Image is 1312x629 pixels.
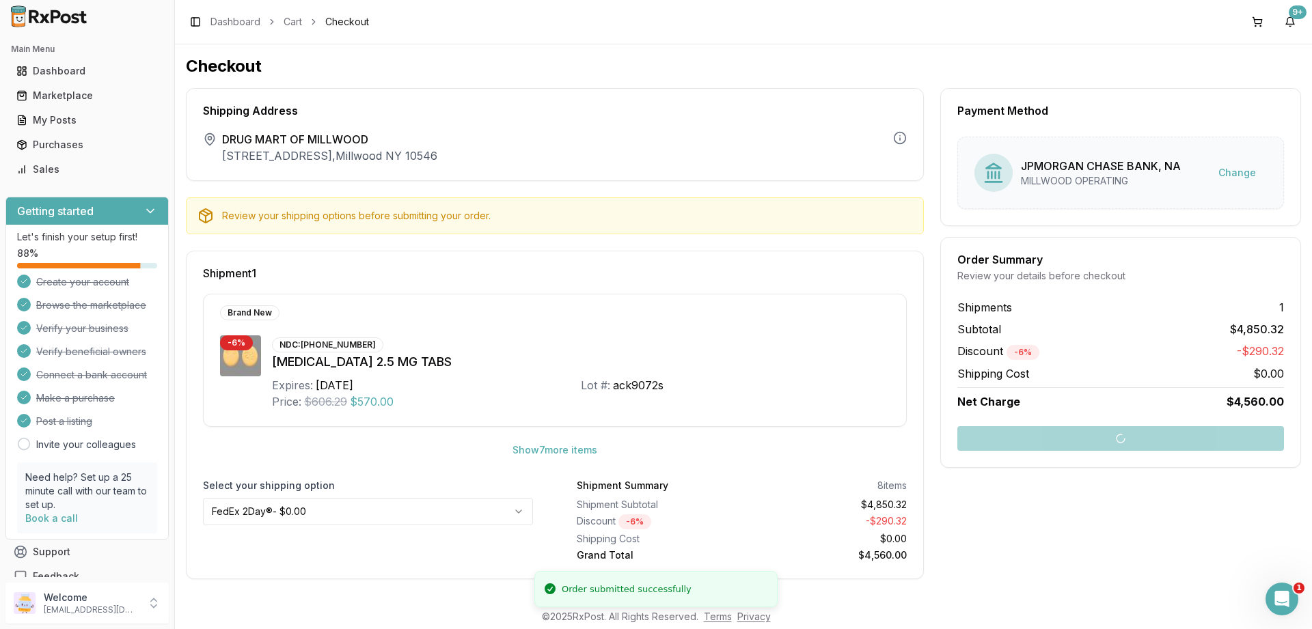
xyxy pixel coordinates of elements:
[737,611,771,622] a: Privacy
[957,269,1284,283] div: Review your details before checkout
[577,514,737,529] div: Discount
[5,158,169,180] button: Sales
[1227,393,1284,410] span: $4,560.00
[704,611,732,622] a: Terms
[877,479,907,492] div: 8 items
[11,132,163,157] a: Purchases
[1021,174,1181,188] div: MILLWOOD OPERATING
[5,60,169,82] button: Dashboard
[748,548,907,562] div: $4,560.00
[220,335,261,376] img: Eliquis 2.5 MG TABS
[5,134,169,156] button: Purchases
[5,540,169,564] button: Support
[272,393,301,410] div: Price:
[33,570,79,583] span: Feedback
[957,344,1039,358] span: Discount
[210,15,369,29] nav: breadcrumb
[502,438,608,462] button: Show7more items
[613,377,664,393] div: ack9072s
[11,83,163,108] a: Marketplace
[44,604,139,615] p: [EMAIL_ADDRESS][DOMAIN_NAME]
[220,335,253,350] div: - 6 %
[5,85,169,107] button: Marketplace
[304,393,347,410] span: $606.29
[36,298,146,312] span: Browse the marketplace
[1021,158,1181,174] div: JPMORGAN CHASE BANK, NA
[203,479,533,492] label: Select your shipping option
[957,105,1284,116] div: Payment Method
[581,377,610,393] div: Lot #:
[1230,321,1284,337] span: $4,850.32
[17,203,94,219] h3: Getting started
[577,532,737,546] div: Shipping Cost
[11,157,163,182] a: Sales
[203,105,907,116] div: Shipping Address
[748,532,907,546] div: $0.00
[11,108,163,132] a: My Posts
[748,498,907,512] div: $4,850.32
[25,471,149,512] p: Need help? Set up a 25 minute call with our team to set up.
[16,89,158,102] div: Marketplace
[11,44,163,55] h2: Main Menu
[220,305,279,320] div: Brand New
[957,395,1020,408] span: Net Charge
[957,299,1012,316] span: Shipments
[14,592,36,614] img: User avatar
[577,498,737,512] div: Shipment Subtotal
[5,564,169,589] button: Feedback
[17,247,38,260] span: 88 %
[36,275,129,289] span: Create your account
[16,64,158,78] div: Dashboard
[350,393,394,410] span: $570.00
[36,415,92,428] span: Post a listing
[36,438,136,451] a: Invite your colleagues
[577,548,737,562] div: Grand Total
[284,15,302,29] a: Cart
[1253,365,1284,382] span: $0.00
[222,148,437,164] p: [STREET_ADDRESS] , Millwood NY 10546
[1237,343,1284,360] span: -$290.32
[17,230,157,244] p: Let's finish your setup first!
[44,591,139,604] p: Welcome
[25,512,78,524] a: Book a call
[36,368,147,382] span: Connect a bank account
[957,321,1001,337] span: Subtotal
[1266,583,1298,615] iframe: Intercom live chat
[1279,299,1284,316] span: 1
[5,109,169,131] button: My Posts
[203,268,256,279] span: Shipment 1
[272,337,383,352] div: NDC: [PHONE_NUMBER]
[36,345,146,359] span: Verify beneficial owners
[272,377,313,393] div: Expires:
[36,391,115,405] span: Make a purchase
[11,59,163,83] a: Dashboard
[16,138,158,152] div: Purchases
[1279,11,1301,33] button: 9+
[272,352,890,372] div: [MEDICAL_DATA] 2.5 MG TABS
[562,583,692,596] div: Order submitted successfully
[325,15,369,29] span: Checkout
[316,377,353,393] div: [DATE]
[748,514,907,529] div: - $290.32
[957,365,1029,382] span: Shipping Cost
[5,5,93,27] img: RxPost Logo
[222,209,912,223] div: Review your shipping options before submitting your order.
[1289,5,1307,19] div: 9+
[577,479,668,492] div: Shipment Summary
[957,254,1284,265] div: Order Summary
[618,514,651,529] div: - 6 %
[1207,160,1267,185] button: Change
[1294,583,1304,593] span: 1
[210,15,260,29] a: Dashboard
[222,131,437,148] span: DRUG MART OF MILLWOOD
[16,113,158,127] div: My Posts
[36,322,128,335] span: Verify your business
[186,55,1301,77] h1: Checkout
[1007,345,1039,360] div: - 6 %
[16,163,158,176] div: Sales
